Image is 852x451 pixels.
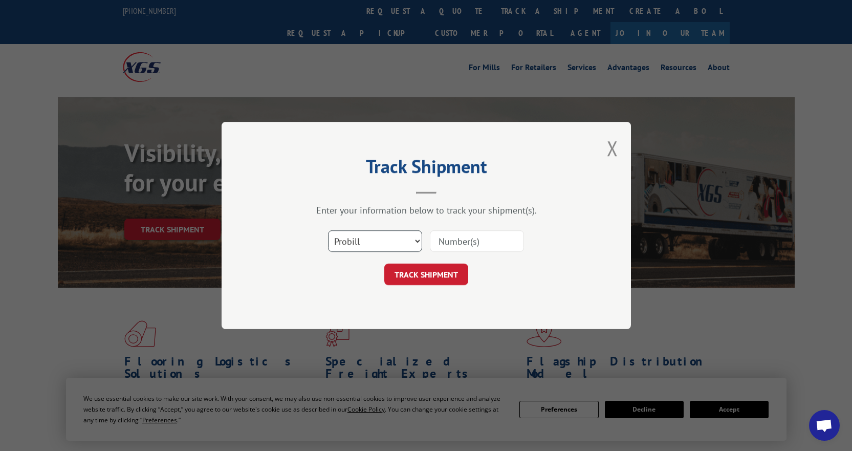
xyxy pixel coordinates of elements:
[273,204,580,216] div: Enter your information below to track your shipment(s).
[430,230,524,252] input: Number(s)
[384,264,468,285] button: TRACK SHIPMENT
[809,410,840,441] div: Open chat
[607,135,618,162] button: Close modal
[273,159,580,179] h2: Track Shipment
